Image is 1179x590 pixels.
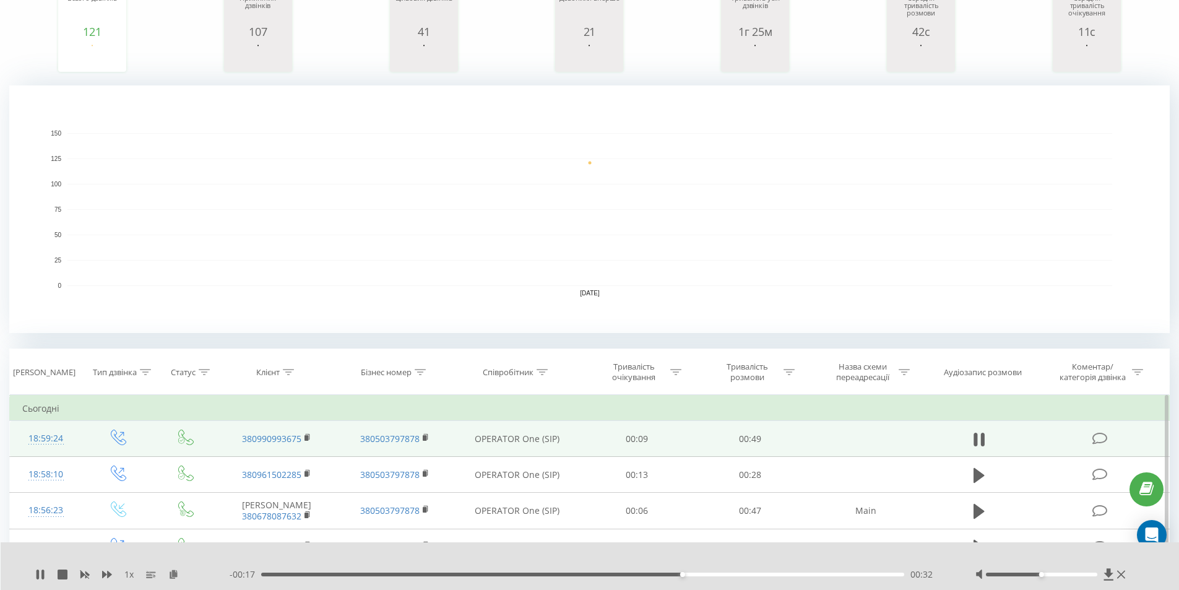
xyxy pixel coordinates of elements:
td: [PERSON_NAME] [218,493,335,529]
div: 107 [227,25,289,38]
svg: A chart. [1056,38,1118,75]
a: 380503797878 [360,540,420,552]
div: 121 [61,25,123,38]
div: Назва схеми переадресації [829,362,896,383]
div: 18:58:10 [22,462,70,487]
div: 18:56:23 [22,498,70,523]
div: Тривалість очікування [601,362,667,383]
text: 50 [54,232,62,238]
a: 380503797878 [360,469,420,480]
div: 11с [1056,25,1118,38]
text: 25 [54,257,62,264]
td: OPERATOR One (SIP) [454,493,581,529]
div: Клієнт [256,367,280,378]
td: 00:30 [694,529,807,565]
text: [DATE] [580,290,600,297]
td: 00:49 [694,421,807,457]
div: Бізнес номер [361,367,412,378]
td: 00:47 [694,493,807,529]
td: 00:28 [694,457,807,493]
div: Тип дзвінка [93,367,137,378]
td: 00:09 [581,421,694,457]
text: 75 [54,206,62,213]
td: 00:13 [581,457,694,493]
div: Коментар/категорія дзвінка [1056,362,1129,383]
svg: A chart. [9,85,1170,333]
div: 21 [558,25,620,38]
div: Accessibility label [680,572,685,577]
span: - 00:17 [230,568,261,581]
a: 380503797878 [360,433,420,445]
a: 380961502285 [242,469,301,480]
span: 00:32 [910,568,933,581]
svg: A chart. [61,38,123,75]
td: OPERATOR One (SIP) [454,421,581,457]
div: 41 [393,25,455,38]
td: Сьогодні [10,396,1170,421]
text: 150 [51,130,61,137]
svg: A chart. [227,38,289,75]
div: 18:59:24 [22,427,70,451]
div: 18:55:44 [22,535,70,559]
td: 00:06 [581,493,694,529]
svg: A chart. [890,38,952,75]
text: 0 [58,282,61,289]
a: 380930641295 [242,540,301,552]
td: Main [806,493,924,529]
a: 380990993675 [242,433,301,445]
div: Співробітник [483,367,533,378]
div: Accessibility label [1039,572,1044,577]
text: 100 [51,181,61,188]
svg: A chart. [393,38,455,75]
span: 1 x [124,568,134,581]
div: 42с [890,25,952,38]
div: [PERSON_NAME] [13,367,76,378]
text: 125 [51,155,61,162]
td: OPERATOR One (SIP) [454,529,581,565]
svg: A chart. [724,38,786,75]
div: 1г 25м [724,25,786,38]
div: Тривалість розмови [714,362,780,383]
div: Аудіозапис розмови [944,367,1022,378]
td: 00:07 [581,529,694,565]
svg: A chart. [558,38,620,75]
td: OPERATOR One (SIP) [454,457,581,493]
div: Open Intercom Messenger [1137,520,1167,550]
a: 380678087632 [242,510,301,522]
div: Статус [171,367,196,378]
a: 380503797878 [360,505,420,516]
